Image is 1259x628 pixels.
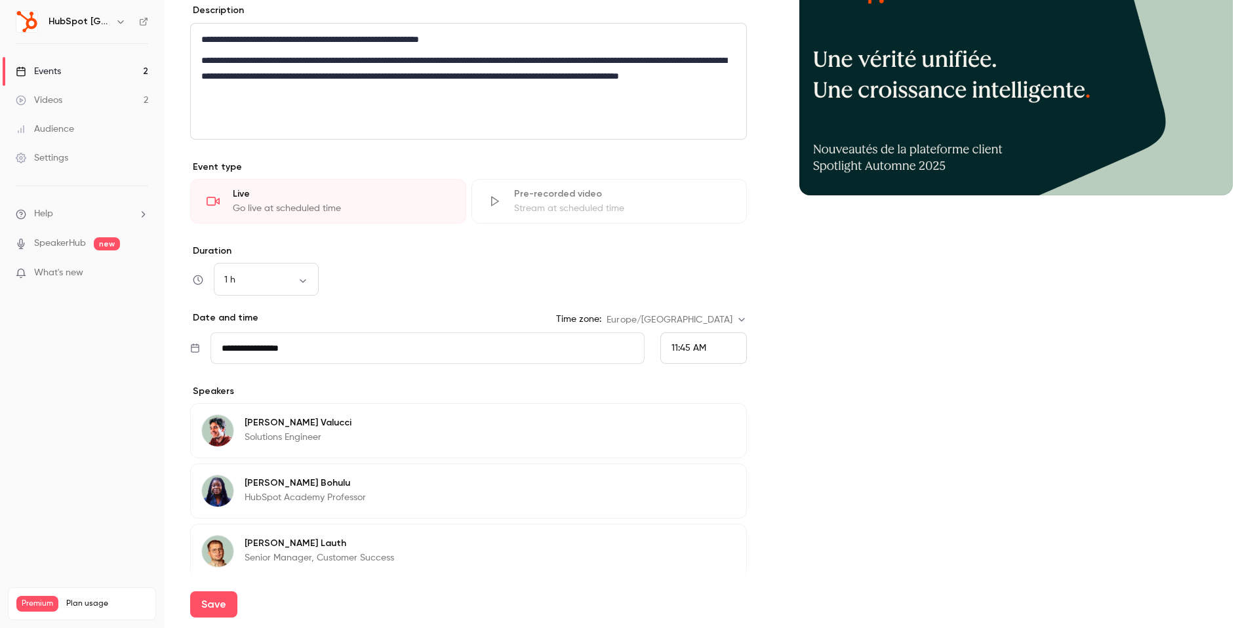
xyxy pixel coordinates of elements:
[245,477,366,490] p: [PERSON_NAME] Bohulu
[16,65,61,78] div: Events
[190,403,747,458] div: Enzo Valucci[PERSON_NAME] ValucciSolutions Engineer
[245,537,394,550] p: [PERSON_NAME] Lauth
[245,416,351,429] p: [PERSON_NAME] Valucci
[66,599,148,609] span: Plan usage
[190,591,237,618] button: Save
[132,267,148,279] iframe: Noticeable Trigger
[16,123,74,136] div: Audience
[214,273,319,286] div: 1 h
[16,11,37,32] img: HubSpot France
[49,15,110,28] h6: HubSpot [GEOGRAPHIC_DATA]
[190,161,747,174] p: Event type
[607,313,747,326] div: Europe/[GEOGRAPHIC_DATA]
[16,151,68,165] div: Settings
[233,202,450,215] div: Go live at scheduled time
[190,23,747,140] section: description
[471,179,748,224] div: Pre-recorded videoStream at scheduled time
[16,596,58,612] span: Premium
[16,207,148,221] li: help-dropdown-opener
[514,187,731,201] div: Pre-recorded video
[660,332,747,364] div: From
[190,311,258,324] p: Date and time
[34,266,83,280] span: What's new
[245,551,394,564] p: Senior Manager, Customer Success
[94,237,120,250] span: new
[34,207,53,221] span: Help
[190,463,747,519] div: Mélanie Bohulu[PERSON_NAME] BohuluHubSpot Academy Professor
[190,179,466,224] div: LiveGo live at scheduled time
[233,187,450,201] div: Live
[190,4,244,17] label: Description
[202,536,233,567] img: Quentin Lauth
[202,475,233,507] img: Mélanie Bohulu
[514,202,731,215] div: Stream at scheduled time
[202,415,233,446] img: Enzo Valucci
[16,94,62,107] div: Videos
[190,245,747,258] label: Duration
[556,313,601,326] label: Time zone:
[245,431,351,444] p: Solutions Engineer
[190,524,747,579] div: Quentin Lauth[PERSON_NAME] LauthSenior Manager, Customer Success
[191,24,746,139] div: editor
[34,237,86,250] a: SpeakerHub
[190,385,747,398] p: Speakers
[245,491,366,504] p: HubSpot Academy Professor
[671,343,706,353] span: 11:45 AM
